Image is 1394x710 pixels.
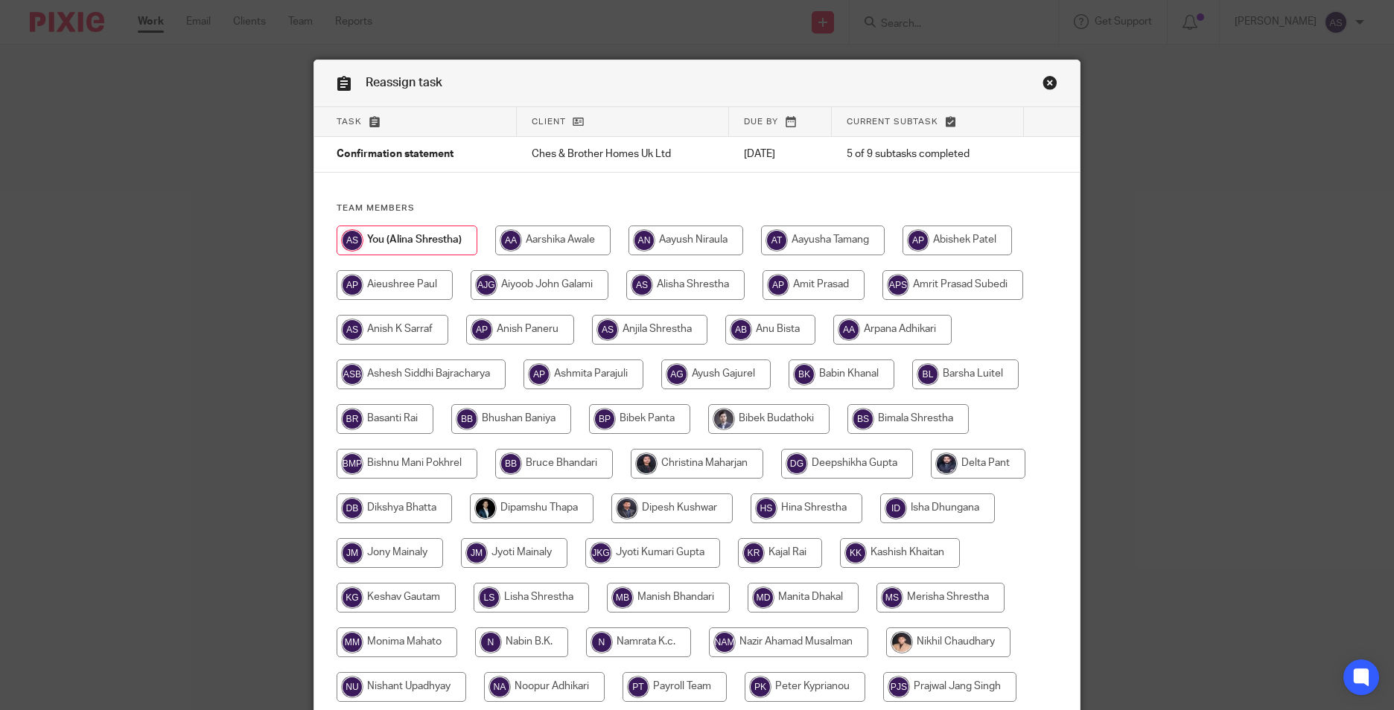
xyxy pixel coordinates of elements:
[337,150,453,160] span: Confirmation statement
[337,202,1057,214] h4: Team members
[744,147,817,161] p: [DATE]
[744,118,778,126] span: Due by
[847,118,938,126] span: Current subtask
[366,77,442,89] span: Reassign task
[532,118,566,126] span: Client
[337,118,362,126] span: Task
[1043,75,1057,95] a: Close this dialog window
[832,137,1023,173] td: 5 of 9 subtasks completed
[532,147,714,161] p: Ches & Brother Homes Uk Ltd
